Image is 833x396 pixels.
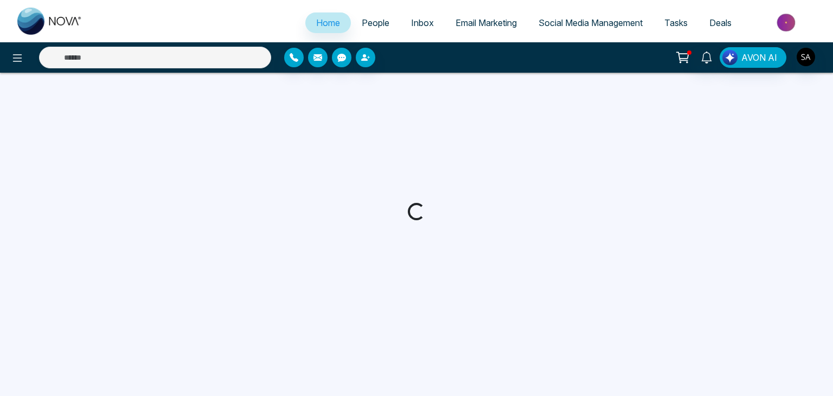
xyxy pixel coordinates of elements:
[720,47,786,68] button: AVON AI
[456,17,517,28] span: Email Marketing
[653,12,699,33] a: Tasks
[664,17,688,28] span: Tasks
[400,12,445,33] a: Inbox
[722,50,738,65] img: Lead Flow
[539,17,643,28] span: Social Media Management
[17,8,82,35] img: Nova CRM Logo
[351,12,400,33] a: People
[709,17,732,28] span: Deals
[528,12,653,33] a: Social Media Management
[445,12,528,33] a: Email Marketing
[699,12,742,33] a: Deals
[305,12,351,33] a: Home
[748,10,826,35] img: Market-place.gif
[411,17,434,28] span: Inbox
[362,17,389,28] span: People
[741,51,777,64] span: AVON AI
[797,48,815,66] img: User Avatar
[316,17,340,28] span: Home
